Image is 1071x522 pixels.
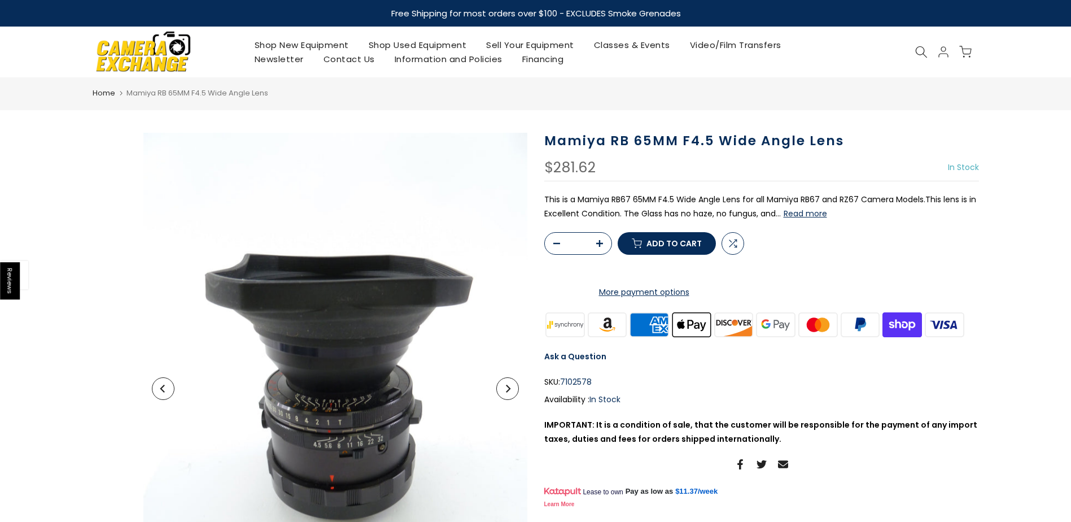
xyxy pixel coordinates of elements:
span: Mamiya RB 65MM F4.5 Wide Angle Lens [126,88,268,98]
h1: Mamiya RB 65MM F4.5 Wide Angle Lens [544,133,979,149]
img: synchrony [544,311,587,338]
strong: IMPORTANT: It is a condition of sale, that the customer will be responsible for the payment of an... [544,419,977,445]
button: Add to cart [618,232,716,255]
span: Pay as low as [626,486,674,497]
div: SKU: [544,375,979,389]
img: google pay [755,311,797,338]
a: Video/Film Transfers [680,38,791,52]
a: Newsletter [244,52,313,66]
a: Share on Twitter [757,458,767,471]
a: Information and Policies [384,52,512,66]
a: Sell Your Equipment [477,38,584,52]
button: Previous [152,377,174,400]
a: $11.37/week [675,486,718,497]
p: This is a Mamiya RB67 65MM F4.5 Wide Angle Lens for all Mamiya RB67 and RZ67 Camera Models.This l... [544,193,979,221]
div: Availability : [544,393,979,407]
button: Read more [784,208,827,219]
button: Next [496,377,519,400]
img: master [797,311,839,338]
a: Share on Email [778,458,788,471]
a: Home [93,88,115,99]
span: Add to cart [646,240,702,247]
a: Shop Used Equipment [359,38,477,52]
a: Financing [512,52,574,66]
img: paypal [839,311,881,338]
a: Shop New Equipment [244,38,359,52]
span: Lease to own [583,488,623,497]
a: Learn More [544,501,575,507]
a: Ask a Question [544,351,606,362]
a: Contact Us [313,52,384,66]
a: Share on Facebook [735,458,745,471]
a: More payment options [544,285,744,299]
img: visa [923,311,965,338]
a: Classes & Events [584,38,680,52]
span: In Stock [948,162,979,173]
strong: Free Shipping for most orders over $100 - EXCLUDES Smoke Grenades [391,7,680,19]
div: $281.62 [544,160,596,175]
img: shopify pay [881,311,924,338]
img: amazon payments [586,311,628,338]
img: american express [628,311,671,338]
img: discover [712,311,755,338]
img: apple pay [670,311,712,338]
span: 7102578 [560,375,592,389]
span: In Stock [589,394,620,405]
